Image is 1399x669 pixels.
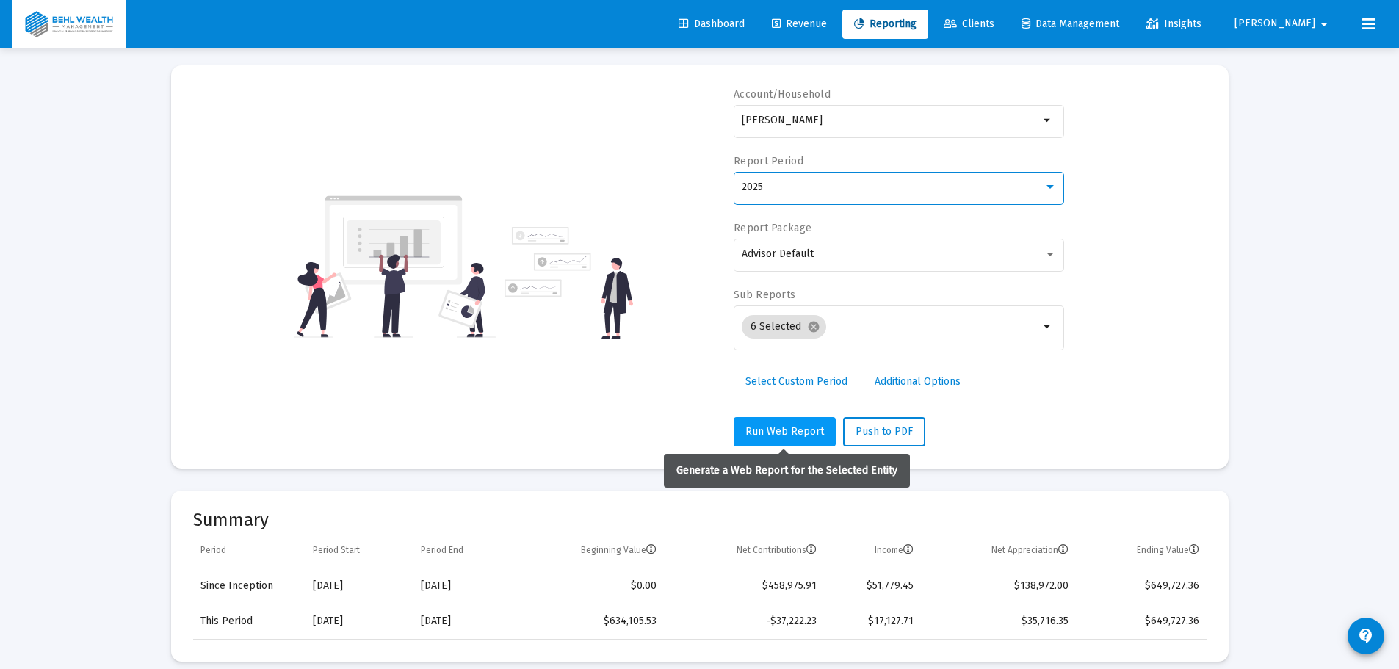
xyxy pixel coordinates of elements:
div: Ending Value [1137,544,1199,556]
span: Run Web Report [745,425,824,438]
label: Report Package [734,222,811,234]
td: $634,105.53 [514,604,664,639]
span: Additional Options [875,375,961,388]
div: Net Contributions [737,544,817,556]
span: Clients [944,18,994,30]
div: Income [875,544,914,556]
td: Column Beginning Value [514,533,664,568]
span: 2025 [742,181,763,193]
td: Column Period [193,533,306,568]
span: Insights [1146,18,1201,30]
img: reporting-alt [505,227,633,339]
td: $138,972.00 [921,568,1076,604]
td: $649,727.36 [1076,604,1207,639]
mat-icon: cancel [807,320,820,333]
div: Period [200,544,226,556]
button: Run Web Report [734,417,836,446]
td: $35,716.35 [921,604,1076,639]
button: Push to PDF [843,417,925,446]
td: -$37,222.23 [664,604,824,639]
label: Account/Household [734,88,831,101]
div: Period Start [313,544,360,556]
td: $0.00 [514,568,664,604]
span: Reporting [854,18,917,30]
td: Column Ending Value [1076,533,1207,568]
span: [PERSON_NAME] [1234,18,1315,30]
div: [DATE] [421,579,507,593]
td: Column Period Start [306,533,413,568]
a: Reporting [842,10,928,39]
label: Report Period [734,155,803,167]
td: $649,727.36 [1076,568,1207,604]
mat-icon: contact_support [1357,627,1375,645]
td: Since Inception [193,568,306,604]
span: Select Custom Period [745,375,847,388]
mat-icon: arrow_drop_down [1039,112,1057,129]
td: Column Income [824,533,921,568]
div: Net Appreciation [991,544,1069,556]
a: Dashboard [667,10,756,39]
span: Revenue [772,18,827,30]
a: Clients [932,10,1006,39]
td: Column Net Appreciation [921,533,1076,568]
td: Column Period End [413,533,515,568]
mat-card-title: Summary [193,513,1207,527]
div: [DATE] [313,579,406,593]
td: $51,779.45 [824,568,921,604]
td: This Period [193,604,306,639]
div: Period End [421,544,463,556]
span: Advisor Default [742,247,814,260]
input: Search or select an account or household [742,115,1039,126]
img: Dashboard [23,10,115,39]
a: Revenue [760,10,839,39]
span: Dashboard [679,18,745,30]
div: [DATE] [421,614,507,629]
td: $458,975.91 [664,568,824,604]
div: [DATE] [313,614,406,629]
td: Column Net Contributions [664,533,824,568]
mat-chip-list: Selection [742,312,1039,341]
button: [PERSON_NAME] [1217,9,1351,38]
mat-icon: arrow_drop_down [1039,318,1057,336]
label: Sub Reports [734,289,795,301]
img: reporting [294,194,496,339]
div: Data grid [193,533,1207,640]
a: Insights [1135,10,1213,39]
span: Push to PDF [856,425,913,438]
a: Data Management [1010,10,1131,39]
div: Beginning Value [581,544,657,556]
td: $17,127.71 [824,604,921,639]
mat-icon: arrow_drop_down [1315,10,1333,39]
span: Data Management [1022,18,1119,30]
mat-chip: 6 Selected [742,315,826,339]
